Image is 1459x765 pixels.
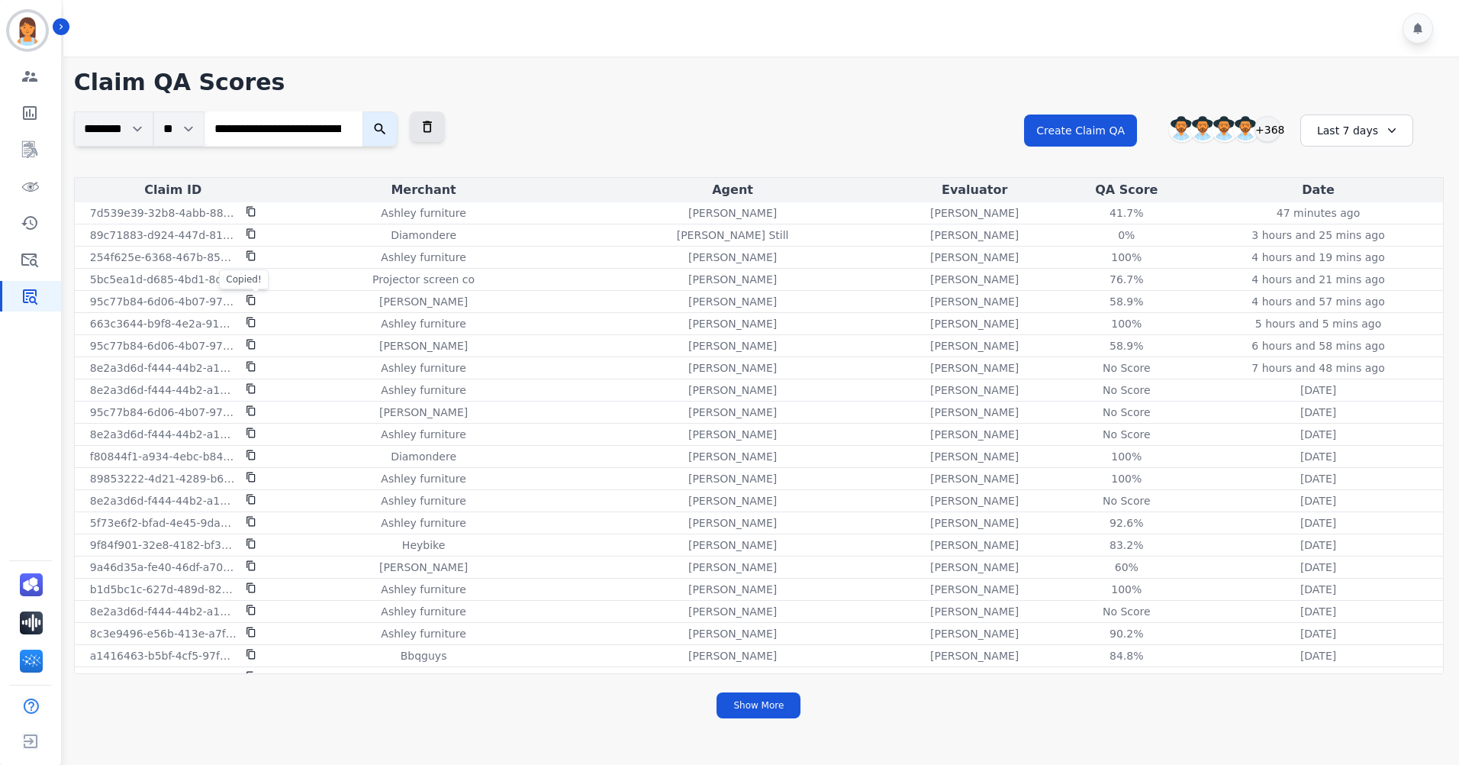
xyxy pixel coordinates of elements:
[1092,493,1161,508] div: No Score
[90,228,237,243] p: 89c71883-d924-447d-81de-ce95e90f5215
[90,427,237,442] p: 8e2a3d6d-f444-44b2-a14f-493d1792efdc
[930,471,1019,486] p: [PERSON_NAME]
[90,493,237,508] p: 8e2a3d6d-f444-44b2-a14f-493d1792efdc
[90,316,237,331] p: 663c3644-b9f8-4e2a-9184-fd0b78a6c941
[90,272,237,287] p: 5bc5ea1d-d685-4bd1-8d5b-01bbeb552967
[1251,272,1384,287] p: 4 hours and 21 mins ago
[688,382,777,398] p: [PERSON_NAME]
[1092,228,1161,243] div: 0%
[90,294,237,309] p: 95c77b84-6d06-4b07-9700-5ac3b7cb0c30
[1092,360,1161,376] div: No Score
[930,515,1019,531] p: [PERSON_NAME]
[930,626,1019,641] p: [PERSON_NAME]
[688,582,777,597] p: [PERSON_NAME]
[930,427,1019,442] p: [PERSON_NAME]
[1300,537,1336,553] p: [DATE]
[1277,205,1360,221] p: 47 minutes ago
[1092,205,1161,221] div: 41.7%
[402,537,445,553] p: Heybike
[1092,427,1161,442] div: No Score
[688,205,777,221] p: [PERSON_NAME]
[688,471,777,486] p: [PERSON_NAME]
[379,338,468,353] p: [PERSON_NAME]
[90,360,237,376] p: 8e2a3d6d-f444-44b2-a14f-493d1792efdc
[90,405,237,420] p: 95c77b84-6d06-4b07-9700-5ac3b7cb0c30
[1300,560,1336,575] p: [DATE]
[379,405,468,420] p: [PERSON_NAME]
[90,449,237,464] p: f80844f1-a934-4ebc-b846-e9e0e9df110c
[1300,493,1336,508] p: [DATE]
[930,250,1019,265] p: [PERSON_NAME]
[930,493,1019,508] p: [PERSON_NAME]
[930,648,1019,663] p: [PERSON_NAME]
[1254,116,1280,142] div: +368
[688,294,777,309] p: [PERSON_NAME]
[90,537,237,553] p: 9f84f901-32e8-4182-bf36-70d6d2e5c241
[1300,582,1336,597] p: [DATE]
[381,582,465,597] p: Ashley furniture
[688,338,777,353] p: [PERSON_NAME]
[1197,181,1440,199] div: Date
[1092,648,1161,663] div: 84.8%
[275,181,573,199] div: Merchant
[1300,626,1336,641] p: [DATE]
[930,670,1019,686] p: [PERSON_NAME]
[1092,670,1161,686] div: 70%
[578,181,886,199] div: Agent
[381,471,465,486] p: Ashley furniture
[1092,250,1161,265] div: 100%
[381,427,465,442] p: Ashley furniture
[688,604,777,619] p: [PERSON_NAME]
[688,648,777,663] p: [PERSON_NAME]
[1251,360,1384,376] p: 7 hours and 48 mins ago
[688,626,777,641] p: [PERSON_NAME]
[78,181,269,199] div: Claim ID
[1251,294,1384,309] p: 4 hours and 57 mins ago
[381,250,465,265] p: Ashley furniture
[90,382,237,398] p: 8e2a3d6d-f444-44b2-a14f-493d1792efdc
[379,294,468,309] p: [PERSON_NAME]
[930,449,1019,464] p: [PERSON_NAME]
[1251,250,1384,265] p: 4 hours and 19 mins ago
[90,626,237,641] p: 8c3e9496-e56b-413e-a7f1-d762d76c75fb
[688,449,777,464] p: [PERSON_NAME]
[930,582,1019,597] p: [PERSON_NAME]
[379,560,468,575] p: [PERSON_NAME]
[90,515,237,531] p: 5f73e6f2-bfad-4e45-9dae-6bf3deac083d
[1300,515,1336,531] p: [DATE]
[688,316,777,331] p: [PERSON_NAME]
[1024,115,1137,147] button: Create Claim QA
[930,537,1019,553] p: [PERSON_NAME]
[930,228,1019,243] p: [PERSON_NAME]
[1092,471,1161,486] div: 100%
[688,427,777,442] p: [PERSON_NAME]
[688,515,777,531] p: [PERSON_NAME]
[1251,228,1384,243] p: 3 hours and 25 mins ago
[381,360,465,376] p: Ashley furniture
[688,493,777,508] p: [PERSON_NAME]
[930,205,1019,221] p: [PERSON_NAME]
[90,250,237,265] p: 254f625e-6368-467b-859b-9dc08b5a0c5a
[930,405,1019,420] p: [PERSON_NAME]
[90,670,237,686] p: 79045515-fcc2-498a-b9c2-52fb18e9af00
[688,560,777,575] p: [PERSON_NAME]
[1092,294,1161,309] div: 58.9%
[688,250,777,265] p: [PERSON_NAME]
[219,270,268,289] div: Copied!
[930,294,1019,309] p: [PERSON_NAME]
[381,316,465,331] p: Ashley furniture
[930,382,1019,398] p: [PERSON_NAME]
[677,228,789,243] p: [PERSON_NAME] Still
[1300,427,1336,442] p: [DATE]
[1092,560,1161,575] div: 60%
[688,405,777,420] p: [PERSON_NAME]
[930,316,1019,331] p: [PERSON_NAME]
[1300,648,1336,663] p: [DATE]
[90,338,237,353] p: 95c77b84-6d06-4b07-9700-5ac3b7cb0c30
[930,338,1019,353] p: [PERSON_NAME]
[9,12,46,49] img: Bordered avatar
[1300,604,1336,619] p: [DATE]
[1092,382,1161,398] div: No Score
[930,560,1019,575] p: [PERSON_NAME]
[717,692,800,718] button: Show More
